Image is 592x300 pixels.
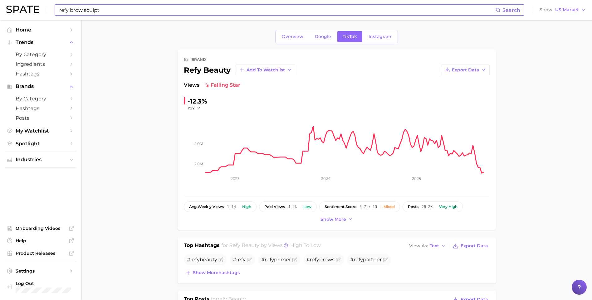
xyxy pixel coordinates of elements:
span: weekly views [189,205,224,209]
span: Search [502,7,520,13]
a: Posts [5,113,76,123]
span: Onboarding Videos [16,225,66,231]
button: Export Data [441,65,490,75]
span: # [187,257,217,263]
tspan: 2023 [231,176,240,181]
span: high to low [290,242,321,248]
a: Settings [5,266,76,276]
span: Trends [16,40,66,45]
button: Industries [5,155,76,164]
input: Search here for a brand, industry, or ingredient [59,5,496,15]
button: Flag as miscategorized or irrelevant [292,257,297,262]
a: Help [5,236,76,245]
span: # [233,257,246,263]
a: TikTok [337,31,362,42]
img: SPATE [6,6,39,13]
span: 25.3k [422,205,433,209]
span: Views [184,81,199,89]
a: Instagram [363,31,397,42]
span: YoY [188,105,195,111]
span: Export Data [452,67,479,73]
span: Google [315,34,331,39]
span: refy [190,257,200,263]
div: -12.3% [188,96,207,106]
span: Ingredients [16,61,66,67]
button: View AsText [408,242,448,250]
span: beauty [200,257,217,263]
button: avg.weekly views1.4mHigh [184,201,257,212]
a: Log out. Currently logged in with e-mail leon@palladiobeauty.com. [5,279,76,295]
span: Industries [16,157,66,162]
button: Add to Watchlist [236,65,295,75]
button: YoY [188,105,201,111]
span: TikTok [343,34,357,39]
div: refy beauty [184,65,295,75]
a: Hashtags [5,69,76,79]
button: Brands [5,82,76,91]
button: Trends [5,38,76,47]
span: Brands [16,84,66,89]
a: Product Releases [5,249,76,258]
span: Text [430,244,439,248]
span: # partner [350,257,382,263]
span: Help [16,238,66,244]
span: View As [409,244,428,248]
tspan: 4.0m [194,141,203,146]
tspan: 2.0m [194,162,203,166]
button: Flag as miscategorized or irrelevant [336,257,341,262]
span: Product Releases [16,250,66,256]
span: refy beauty [229,242,259,248]
span: Show [540,8,553,12]
span: refy [354,257,363,263]
div: brand [191,56,206,63]
button: Show morehashtags [184,269,241,277]
span: 1.4m [227,205,236,209]
span: # primer [261,257,291,263]
span: # brows [306,257,335,263]
div: Very high [439,205,457,209]
tspan: 2025 [412,176,421,181]
span: by Category [16,96,66,102]
span: posts [408,205,418,209]
button: Flag as miscategorized or irrelevant [383,257,388,262]
button: Export Data [451,242,489,250]
span: falling star [204,81,240,89]
span: Instagram [369,34,391,39]
span: Show more hashtags [193,270,240,275]
button: sentiment score6.7 / 10Mixed [319,201,400,212]
span: Hashtags [16,71,66,77]
button: Flag as miscategorized or irrelevant [218,257,223,262]
span: Settings [16,268,66,274]
a: Onboarding Videos [5,224,76,233]
h1: Top Hashtags [184,242,220,250]
button: Flag as miscategorized or irrelevant [247,257,252,262]
a: by Category [5,50,76,59]
div: Low [303,205,311,209]
abbr: average [189,204,198,209]
span: My Watchlist [16,128,66,134]
a: Spotlight [5,139,76,148]
a: Overview [276,31,309,42]
h2: for by Views [221,242,321,250]
span: 6.7 / 10 [360,205,377,209]
a: Hashtags [5,104,76,113]
span: Add to Watchlist [247,67,285,73]
span: refy [265,257,274,263]
span: refy [236,257,246,263]
a: by Category [5,94,76,104]
span: Overview [282,34,303,39]
span: US Market [555,8,579,12]
a: Google [310,31,336,42]
tspan: 2024 [321,176,330,181]
img: falling star [204,83,209,88]
span: Posts [16,115,66,121]
span: 4.4% [288,205,297,209]
span: Show more [320,217,346,222]
button: posts25.3kVery high [403,201,463,212]
button: ShowUS Market [538,6,587,14]
span: by Category [16,51,66,57]
div: High [242,205,251,209]
button: paid views4.4%Low [259,201,317,212]
a: My Watchlist [5,126,76,136]
div: Mixed [384,205,395,209]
